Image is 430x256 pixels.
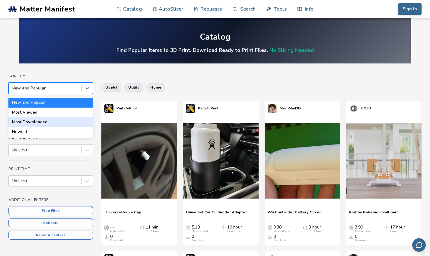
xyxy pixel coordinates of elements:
span: Average Print Time [140,225,144,230]
a: MechMad3D's profileMechMad3D [265,101,304,116]
div: Print Time [390,230,403,233]
div: 17 hour [390,225,405,233]
div: 0.38 [273,225,290,233]
a: CG3D's profileCG3D [346,101,374,116]
div: Material Cost [110,230,126,233]
a: PartsToPrint's profilePartsToPrint [101,101,140,116]
span: Average Cost [186,225,190,230]
h4: Material Cost [8,136,93,140]
div: Print Time [227,230,240,233]
div: 5.18 [192,225,208,233]
div: Downloads [192,239,205,242]
div: 0 [273,234,287,242]
span: Average Print Time [384,225,389,230]
a: No Slicing Needed [269,47,314,54]
div: 0 [192,234,205,242]
input: New and PopularNew and PopularMost ViewedMost DownloadedNewest [12,86,13,91]
span: Average Cost [349,225,353,230]
span: Average Cost [268,225,272,230]
button: Sign In [398,3,422,15]
div: Print Time [309,230,322,233]
p: PartsToPrint [198,105,218,112]
div: 19 hour [227,225,242,233]
div: Downloads [110,239,123,242]
img: CG3D's profile [349,104,358,113]
span: — [110,225,114,230]
div: Most Viewed [8,108,93,117]
span: Matter Manifest [20,5,75,13]
div: Newest [8,127,93,137]
div: 11 min [146,225,159,233]
div: New and Popular [8,98,93,107]
h4: Sort By [8,74,93,78]
span: Average Cost [104,225,109,230]
p: MechMad3D [280,105,301,112]
img: PartsToPrint's profile [186,104,195,113]
div: Material Cost [273,230,290,233]
span: Downloads [268,234,272,239]
input: No Limit [12,148,13,153]
button: utility [124,83,143,92]
div: Most Downloaded [8,117,93,127]
button: Reset All Filters [8,231,93,240]
span: Average Print Time [303,225,307,230]
a: Universal Car Cupholder Adapter [186,210,247,219]
a: Wii Controller Battery Cover [268,210,321,219]
div: Material Cost [192,230,208,233]
div: Material Cost [355,230,371,233]
a: Universal Valve Cap [104,210,141,219]
h4: Additional Filters [8,198,93,202]
button: useful [101,83,121,92]
button: Free Files [8,206,93,215]
div: Print Time [146,230,159,233]
p: PartsToPrint [116,105,137,112]
div: 0 [355,234,368,242]
button: Send feedback via email [412,238,426,252]
div: Downloads [355,239,368,242]
a: PartsToPrint's profilePartsToPrint [183,101,221,116]
span: Average Print Time [221,225,226,230]
button: home [146,83,165,92]
div: Downloads [273,239,287,242]
p: CG3D [361,105,371,112]
button: Sellable [8,218,93,227]
div: 3.90 [355,225,371,233]
input: No Limit [12,179,13,183]
a: Krabby Pokemon Multipart [349,210,398,219]
h4: Find Popular Items to 3D Print. Download Ready to Print Files. [116,47,314,54]
div: Catalog [200,32,231,42]
span: Downloads [104,234,109,239]
span: Downloads [349,234,353,239]
div: 0 [110,234,123,242]
img: PartsToPrint's profile [104,104,113,113]
span: Downloads [186,234,190,239]
h4: Print Time [8,167,93,171]
img: MechMad3D's profile [268,104,277,113]
div: 3 hour [309,225,322,233]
